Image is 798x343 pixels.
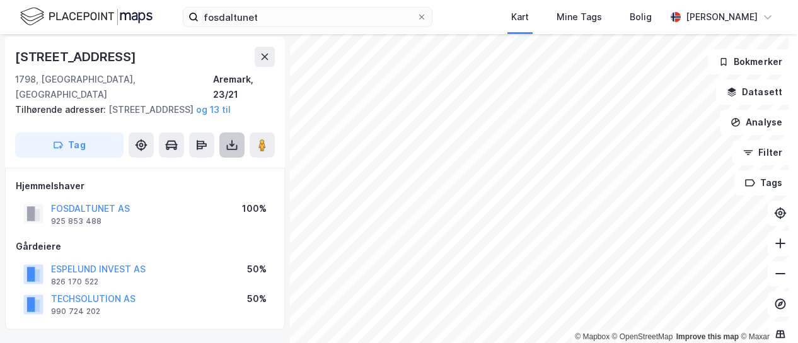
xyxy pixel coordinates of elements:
div: 826 170 522 [51,277,98,287]
button: Tags [734,170,793,195]
button: Tag [15,132,124,158]
button: Datasett [716,79,793,105]
a: OpenStreetMap [612,332,673,341]
button: Filter [732,140,793,165]
div: [STREET_ADDRESS] [15,47,139,67]
div: [STREET_ADDRESS] [15,102,265,117]
input: Søk på adresse, matrikkel, gårdeiere, leietakere eller personer [199,8,417,26]
div: Hjemmelshaver [16,178,274,194]
a: Improve this map [676,332,739,341]
div: 925 853 488 [51,216,101,226]
div: 50% [247,291,267,306]
div: 1798, [GEOGRAPHIC_DATA], [GEOGRAPHIC_DATA] [15,72,213,102]
div: Gårdeiere [16,239,274,254]
div: Bolig [630,9,652,25]
div: Aremark, 23/21 [213,72,275,102]
span: Tilhørende adresser: [15,104,108,115]
div: 100% [242,201,267,216]
img: logo.f888ab2527a4732fd821a326f86c7f29.svg [20,6,153,28]
button: Bokmerker [708,49,793,74]
div: 990 724 202 [51,306,100,317]
div: Kart [511,9,529,25]
button: Analyse [720,110,793,135]
div: Mine Tags [557,9,602,25]
div: Kontrollprogram for chat [735,282,798,343]
a: Mapbox [575,332,610,341]
div: [PERSON_NAME] [686,9,758,25]
div: 50% [247,262,267,277]
iframe: Chat Widget [735,282,798,343]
